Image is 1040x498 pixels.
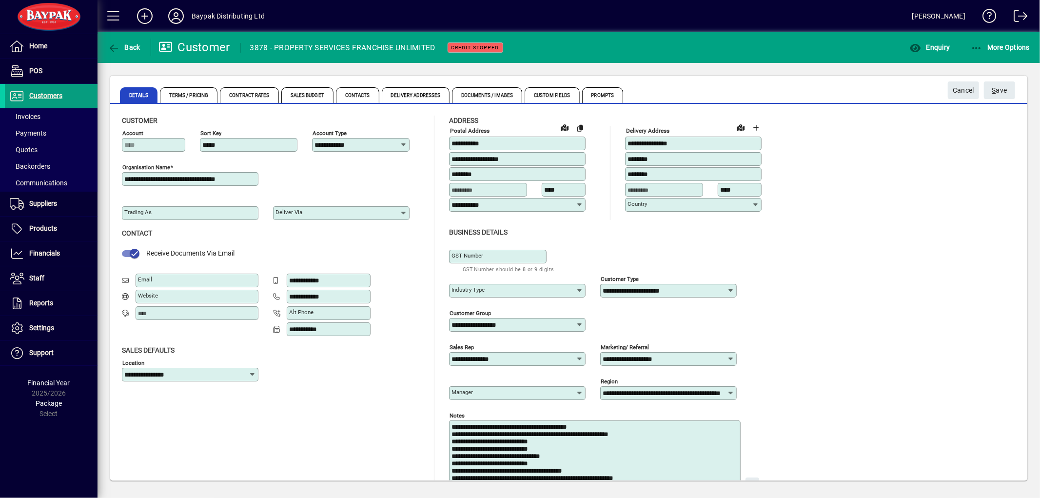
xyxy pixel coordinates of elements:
[29,249,60,257] span: Financials
[29,42,47,50] span: Home
[138,292,158,299] mat-label: Website
[450,309,491,316] mat-label: Customer group
[733,120,748,135] a: View on map
[971,43,1030,51] span: More Options
[451,252,483,259] mat-label: GST Number
[29,92,62,100] span: Customers
[449,228,508,236] span: Business details
[601,343,649,350] mat-label: Marketing/ Referral
[29,199,57,207] span: Suppliers
[450,343,474,350] mat-label: Sales rep
[984,81,1015,99] button: Save
[992,86,996,94] span: S
[160,87,218,103] span: Terms / Pricing
[909,43,950,51] span: Enquiry
[601,378,618,384] mat-label: Region
[122,164,170,171] mat-label: Organisation name
[451,389,473,396] mat-label: Manager
[452,87,522,103] span: Documents / Images
[28,379,70,387] span: Financial Year
[975,2,997,34] a: Knowledge Base
[29,324,54,332] span: Settings
[968,39,1033,56] button: More Options
[451,286,485,293] mat-label: Industry type
[601,275,639,282] mat-label: Customer type
[138,276,152,283] mat-label: Email
[10,129,46,137] span: Payments
[289,309,314,316] mat-label: Alt Phone
[557,120,572,135] a: View on map
[29,299,53,307] span: Reports
[122,346,175,354] span: Sales defaults
[29,274,44,282] span: Staff
[122,359,144,366] mat-label: Location
[948,81,979,99] button: Cancel
[582,87,624,103] span: Prompts
[5,241,98,266] a: Financials
[29,67,42,75] span: POS
[1006,2,1028,34] a: Logout
[5,158,98,175] a: Backorders
[281,87,334,103] span: Sales Budget
[313,130,347,137] mat-label: Account Type
[10,146,38,154] span: Quotes
[5,291,98,316] a: Reports
[953,82,974,99] span: Cancel
[5,316,98,340] a: Settings
[122,229,152,237] span: Contact
[5,192,98,216] a: Suppliers
[122,130,143,137] mat-label: Account
[158,40,230,55] div: Customer
[5,217,98,241] a: Products
[450,412,465,418] mat-label: Notes
[5,125,98,141] a: Payments
[5,108,98,125] a: Invoices
[200,130,221,137] mat-label: Sort key
[5,34,98,59] a: Home
[36,399,62,407] span: Package
[160,7,192,25] button: Profile
[628,200,647,207] mat-label: Country
[5,175,98,191] a: Communications
[122,117,157,124] span: Customer
[105,39,143,56] button: Back
[275,209,302,216] mat-label: Deliver via
[98,39,151,56] app-page-header-button: Back
[10,162,50,170] span: Backorders
[29,224,57,232] span: Products
[451,44,499,51] span: Credit Stopped
[120,87,157,103] span: Details
[5,266,98,291] a: Staff
[129,7,160,25] button: Add
[5,59,98,83] a: POS
[10,179,67,187] span: Communications
[146,249,235,257] span: Receive Documents Via Email
[10,113,40,120] span: Invoices
[108,43,140,51] span: Back
[382,87,450,103] span: Delivery Addresses
[525,87,579,103] span: Custom Fields
[220,87,278,103] span: Contract Rates
[912,8,965,24] div: [PERSON_NAME]
[336,87,379,103] span: Contacts
[29,349,54,357] span: Support
[124,209,152,216] mat-label: Trading as
[250,40,435,56] div: 3878 - PROPERTY SERVICES FRANCHISE UNLIMITED
[572,120,588,136] button: Copy to Delivery address
[5,141,98,158] a: Quotes
[748,120,764,136] button: Choose address
[192,8,265,24] div: Baypak Distributing Ltd
[992,82,1007,99] span: ave
[907,39,952,56] button: Enquiry
[463,263,554,275] mat-hint: GST Number should be 8 or 9 digits
[5,341,98,365] a: Support
[449,117,478,124] span: Address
